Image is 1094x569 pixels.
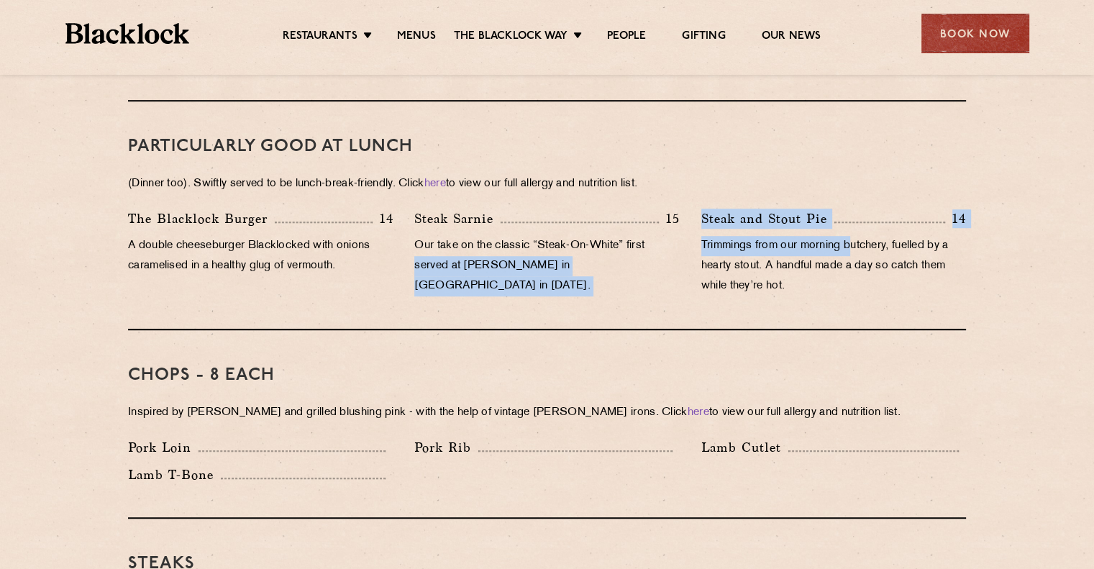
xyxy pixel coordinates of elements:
a: Our News [762,29,821,45]
p: Lamb T-Bone [128,465,221,485]
img: BL_Textured_Logo-footer-cropped.svg [65,23,190,44]
p: Pork Loin [128,437,199,458]
h3: PARTICULARLY GOOD AT LUNCH [128,137,966,156]
a: here [688,407,709,418]
a: Gifting [682,29,725,45]
p: A double cheeseburger Blacklocked with onions caramelised in a healthy glug of vermouth. [128,236,393,276]
p: 14 [373,209,393,228]
h3: Chops - 8 each [128,366,966,385]
p: 14 [945,209,966,228]
p: Steak Sarnie [414,209,501,229]
a: The Blacklock Way [454,29,567,45]
div: Book Now [921,14,1029,53]
p: Our take on the classic “Steak-On-White” first served at [PERSON_NAME] in [GEOGRAPHIC_DATA] in [D... [414,236,679,296]
a: Menus [397,29,436,45]
a: here [424,178,446,189]
p: The Blacklock Burger [128,209,275,229]
p: Steak and Stout Pie [701,209,834,229]
p: Lamb Cutlet [701,437,788,458]
p: Pork Rib [414,437,478,458]
a: Restaurants [283,29,357,45]
p: Trimmings from our morning butchery, fuelled by a hearty stout. A handful made a day so catch the... [701,236,966,296]
p: Inspired by [PERSON_NAME] and grilled blushing pink - with the help of vintage [PERSON_NAME] iron... [128,403,966,423]
p: (Dinner too). Swiftly served to be lunch-break-friendly. Click to view our full allergy and nutri... [128,174,966,194]
a: People [607,29,646,45]
p: 15 [659,209,680,228]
